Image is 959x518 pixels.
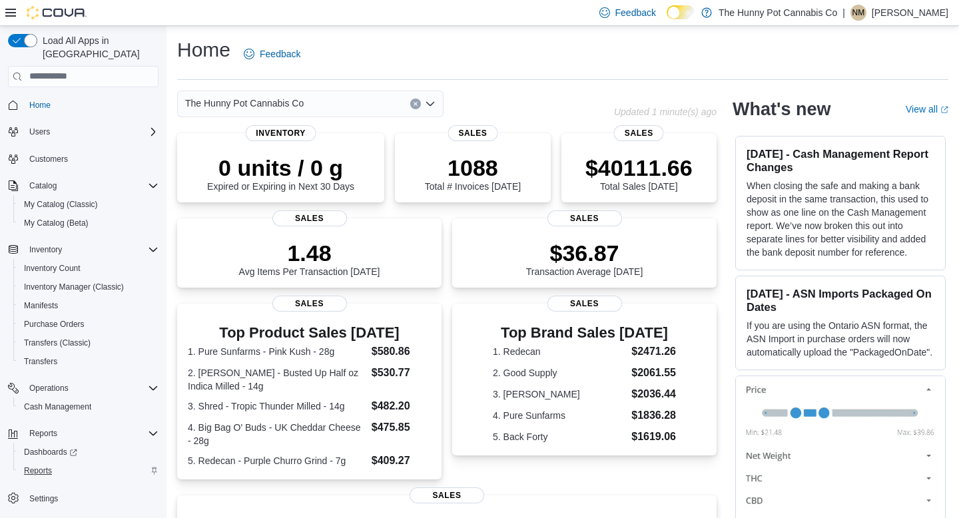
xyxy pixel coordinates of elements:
[19,463,57,479] a: Reports
[272,210,347,226] span: Sales
[24,150,159,167] span: Customers
[24,242,159,258] span: Inventory
[547,296,622,312] span: Sales
[29,493,58,504] span: Settings
[188,345,366,358] dt: 1. Pure Sunfarms - Pink Kush - 28g
[747,147,934,174] h3: [DATE] - Cash Management Report Changes
[24,425,63,441] button: Reports
[631,386,676,402] dd: $2036.44
[13,296,164,315] button: Manifests
[526,240,643,277] div: Transaction Average [DATE]
[13,195,164,214] button: My Catalog (Classic)
[19,215,94,231] a: My Catalog (Beta)
[872,5,948,21] p: [PERSON_NAME]
[24,319,85,330] span: Purchase Orders
[19,298,63,314] a: Manifests
[940,106,948,114] svg: External link
[188,454,366,467] dt: 5. Redecan - Purple Churro Grind - 7g
[24,380,159,396] span: Operations
[13,352,164,371] button: Transfers
[3,149,164,168] button: Customers
[24,465,52,476] span: Reports
[13,461,164,480] button: Reports
[24,218,89,228] span: My Catalog (Beta)
[24,178,62,194] button: Catalog
[19,335,159,351] span: Transfers (Classic)
[24,489,159,506] span: Settings
[29,383,69,393] span: Operations
[19,463,159,479] span: Reports
[24,356,57,367] span: Transfers
[188,325,431,341] h3: Top Product Sales [DATE]
[372,398,431,414] dd: $482.20
[24,282,124,292] span: Inventory Manager (Classic)
[425,154,521,192] div: Total # Invoices [DATE]
[260,47,300,61] span: Feedback
[3,123,164,141] button: Users
[24,97,56,113] a: Home
[493,345,626,358] dt: 1. Redecan
[733,99,830,120] h2: What's new
[547,210,622,226] span: Sales
[493,409,626,422] dt: 4. Pure Sunfarms
[19,354,159,370] span: Transfers
[239,240,380,277] div: Avg Items Per Transaction [DATE]
[448,125,497,141] span: Sales
[24,425,159,441] span: Reports
[585,154,693,192] div: Total Sales [DATE]
[19,196,103,212] a: My Catalog (Classic)
[631,344,676,360] dd: $2471.26
[631,365,676,381] dd: $2061.55
[29,154,68,164] span: Customers
[842,5,845,21] p: |
[906,104,948,115] a: View allExternal link
[19,316,90,332] a: Purchase Orders
[3,176,164,195] button: Catalog
[188,366,366,393] dt: 2. [PERSON_NAME] - Busted Up Half oz Indica Milled - 14g
[372,419,431,435] dd: $475.85
[425,154,521,181] p: 1088
[19,354,63,370] a: Transfers
[13,278,164,296] button: Inventory Manager (Classic)
[19,260,159,276] span: Inventory Count
[3,379,164,397] button: Operations
[24,380,74,396] button: Operations
[493,325,676,341] h3: Top Brand Sales [DATE]
[24,151,73,167] a: Customers
[493,388,626,401] dt: 3. [PERSON_NAME]
[614,125,664,141] span: Sales
[3,424,164,443] button: Reports
[410,487,484,503] span: Sales
[747,287,934,314] h3: [DATE] - ASN Imports Packaged On Dates
[272,296,347,312] span: Sales
[372,453,431,469] dd: $409.27
[3,488,164,507] button: Settings
[19,260,86,276] a: Inventory Count
[19,444,159,460] span: Dashboards
[188,421,366,447] dt: 4. Big Bag O' Buds - UK Cheddar Cheese - 28g
[29,127,50,137] span: Users
[24,97,159,113] span: Home
[24,338,91,348] span: Transfers (Classic)
[3,95,164,115] button: Home
[19,215,159,231] span: My Catalog (Beta)
[13,214,164,232] button: My Catalog (Beta)
[19,399,97,415] a: Cash Management
[19,335,96,351] a: Transfers (Classic)
[526,240,643,266] p: $36.87
[207,154,354,192] div: Expired or Expiring in Next 30 Days
[19,316,159,332] span: Purchase Orders
[13,334,164,352] button: Transfers (Classic)
[13,443,164,461] a: Dashboards
[667,5,695,19] input: Dark Mode
[239,240,380,266] p: 1.48
[615,6,656,19] span: Feedback
[493,366,626,380] dt: 2. Good Supply
[425,99,436,109] button: Open list of options
[24,178,159,194] span: Catalog
[177,37,230,63] h1: Home
[207,154,354,181] p: 0 units / 0 g
[238,41,306,67] a: Feedback
[719,5,837,21] p: The Hunny Pot Cannabis Co
[245,125,316,141] span: Inventory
